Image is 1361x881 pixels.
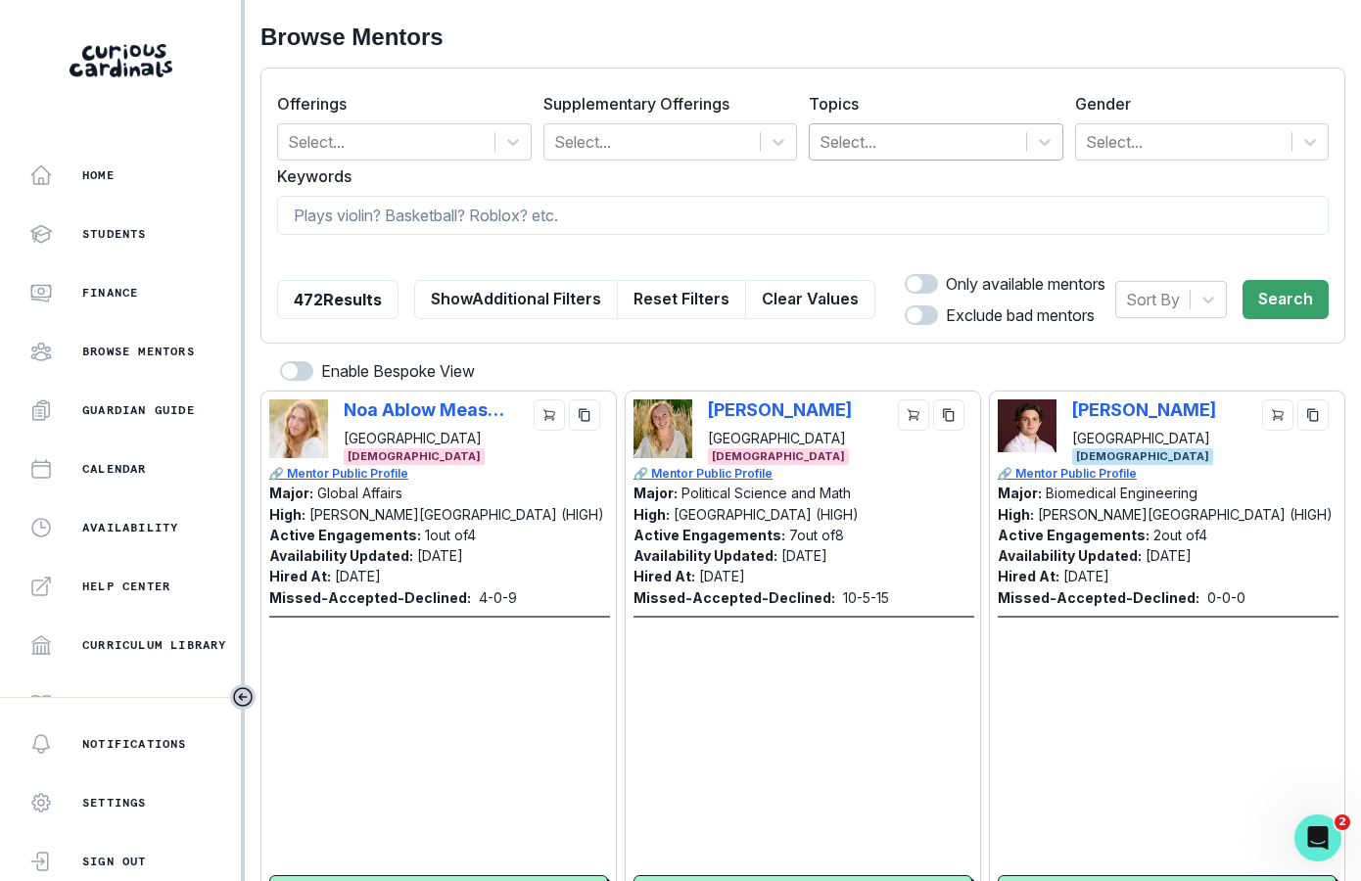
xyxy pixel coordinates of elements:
[82,854,147,869] p: Sign Out
[1075,92,1318,116] label: Gender
[1294,814,1341,861] iframe: Intercom live chat
[82,637,227,653] p: Curriculum Library
[1297,399,1329,431] button: copy
[998,485,1042,501] p: Major:
[998,527,1150,543] p: Active Engagements:
[634,399,692,458] img: Picture of Phoebe Dragseth
[809,92,1052,116] label: Topics
[699,568,745,584] p: [DATE]
[1146,547,1192,564] p: [DATE]
[82,696,203,712] p: Mentor Handbook
[534,399,565,431] button: cart
[1243,280,1329,319] button: Search
[674,506,859,523] p: [GEOGRAPHIC_DATA] (HIGH)
[946,303,1095,327] p: Exclude bad mentors
[998,399,1056,453] img: Picture of Mark DeMonte
[998,568,1059,584] p: Hired At:
[277,92,520,116] label: Offerings
[344,399,505,420] p: Noa Ablow Measelle
[634,568,695,584] p: Hired At:
[260,23,1345,52] h2: Browse Mentors
[82,344,195,359] p: Browse Mentors
[335,568,381,584] p: [DATE]
[1063,568,1109,584] p: [DATE]
[843,587,889,608] p: 10 - 5 - 15
[1072,428,1216,448] p: [GEOGRAPHIC_DATA]
[998,587,1199,608] p: Missed-Accepted-Declined:
[998,506,1034,523] p: High:
[998,465,1338,483] a: 🔗 Mentor Public Profile
[82,226,147,242] p: Students
[1072,448,1213,465] span: [DEMOGRAPHIC_DATA]
[634,506,670,523] p: High:
[82,402,195,418] p: Guardian Guide
[933,399,964,431] button: copy
[708,448,849,465] span: [DEMOGRAPHIC_DATA]
[269,465,610,483] a: 🔗 Mentor Public Profile
[269,506,305,523] p: High:
[230,684,256,710] button: Toggle sidebar
[82,461,147,477] p: Calendar
[634,527,785,543] p: Active Engagements:
[998,547,1142,564] p: Availability Updated:
[269,485,313,501] p: Major:
[269,568,331,584] p: Hired At:
[414,280,618,319] button: ShowAdditional Filters
[269,399,328,458] img: Picture of Noa Ablow Measelle
[277,164,1317,188] label: Keywords
[294,288,382,311] p: 472 Results
[269,547,413,564] p: Availability Updated:
[417,547,463,564] p: [DATE]
[277,196,1329,235] input: Plays violin? Basketball? Roblox? etc.
[269,527,421,543] p: Active Engagements:
[1207,587,1245,608] p: 0 - 0 - 0
[789,527,844,543] p: 7 out of 8
[634,485,678,501] p: Major:
[617,280,746,319] button: Reset Filters
[82,795,147,811] p: Settings
[70,44,172,77] img: Curious Cardinals Logo
[781,547,827,564] p: [DATE]
[1335,814,1350,830] span: 2
[1072,399,1216,420] p: [PERSON_NAME]
[1038,506,1333,523] p: [PERSON_NAME][GEOGRAPHIC_DATA] (HIGH)
[321,359,475,383] p: Enable Bespoke View
[634,465,974,483] a: 🔗 Mentor Public Profile
[425,527,476,543] p: 1 out of 4
[569,399,600,431] button: copy
[708,428,852,448] p: [GEOGRAPHIC_DATA]
[344,428,505,448] p: [GEOGRAPHIC_DATA]
[898,399,929,431] button: cart
[634,587,835,608] p: Missed-Accepted-Declined:
[1153,527,1207,543] p: 2 out of 4
[269,587,471,608] p: Missed-Accepted-Declined:
[1046,485,1197,501] p: Biomedical Engineering
[708,399,852,420] p: [PERSON_NAME]
[479,587,517,608] p: 4 - 0 - 9
[82,736,187,752] p: Notifications
[745,280,875,319] button: Clear Values
[344,448,485,465] span: [DEMOGRAPHIC_DATA]
[543,92,786,116] label: Supplementary Offerings
[309,506,604,523] p: [PERSON_NAME][GEOGRAPHIC_DATA] (HIGH)
[82,167,115,183] p: Home
[317,485,402,501] p: Global Affairs
[1262,399,1293,431] button: cart
[634,547,777,564] p: Availability Updated:
[946,272,1105,296] p: Only available mentors
[82,520,178,535] p: Availability
[82,579,170,594] p: Help Center
[82,285,138,301] p: Finance
[681,485,851,501] p: Political Science and Math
